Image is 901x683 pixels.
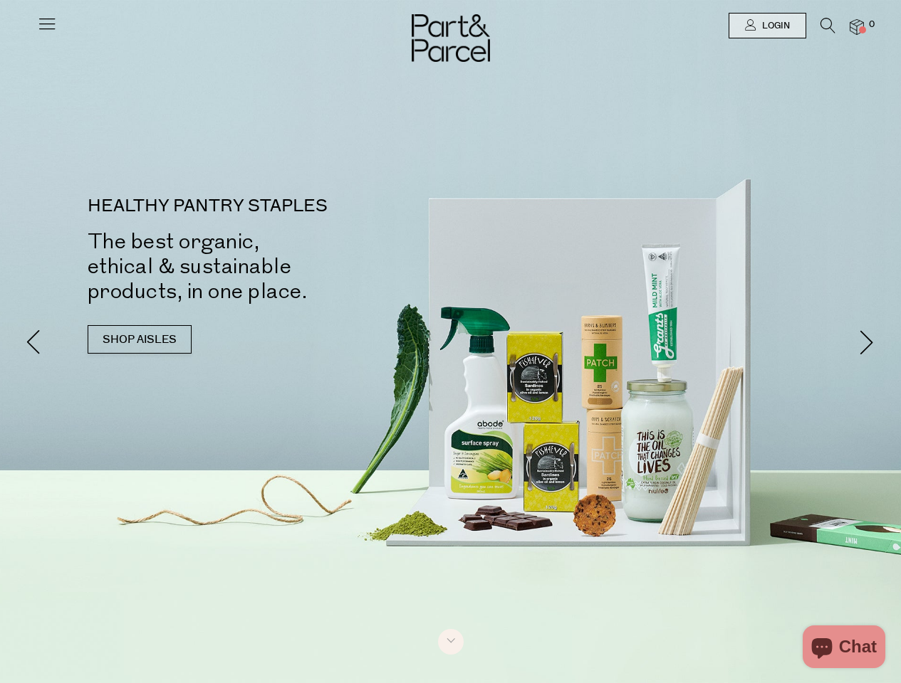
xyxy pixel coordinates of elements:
[88,198,472,215] p: HEALTHY PANTRY STAPLES
[88,229,472,304] h2: The best organic, ethical & sustainable products, in one place.
[412,14,490,62] img: Part&Parcel
[865,18,878,31] span: 0
[850,19,864,34] a: 0
[798,625,890,672] inbox-online-store-chat: Shopify online store chat
[729,13,806,38] a: Login
[88,325,192,354] a: SHOP AISLES
[759,20,790,32] span: Login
